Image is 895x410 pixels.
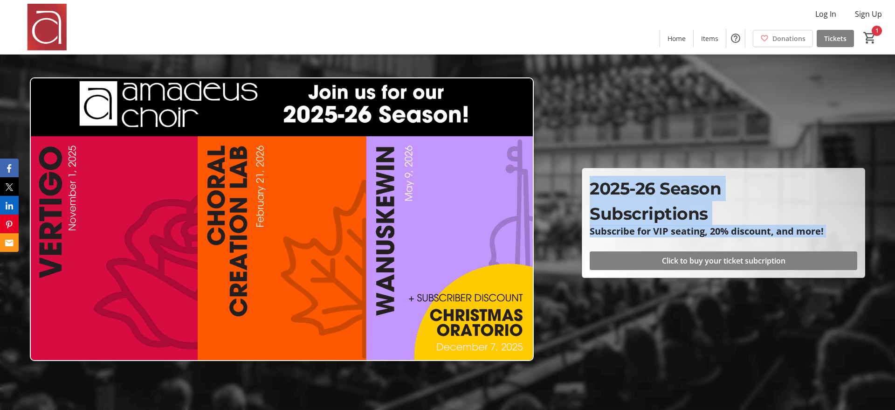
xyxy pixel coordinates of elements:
[590,203,708,224] span: Subscriptions
[855,8,882,20] span: Sign Up
[590,178,721,199] span: 2025-26 Season
[694,30,726,47] a: Items
[668,34,686,43] span: Home
[660,30,693,47] a: Home
[808,7,844,21] button: Log In
[30,77,534,361] img: Campaign CTA Media Photo
[590,251,857,270] button: Click to buy your ticket subcription
[772,34,805,43] span: Donations
[815,8,836,20] span: Log In
[662,255,785,266] span: Click to buy your ticket subcription
[824,34,847,43] span: Tickets
[726,29,745,48] button: Help
[861,29,878,46] button: Cart
[590,226,857,236] p: Subscribe for VIP seating, 20% discount, and more!
[847,7,889,21] button: Sign Up
[6,4,89,50] img: Amadeus Choir of Greater Toronto 's Logo
[701,34,718,43] span: Items
[817,30,854,47] a: Tickets
[753,30,813,47] a: Donations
